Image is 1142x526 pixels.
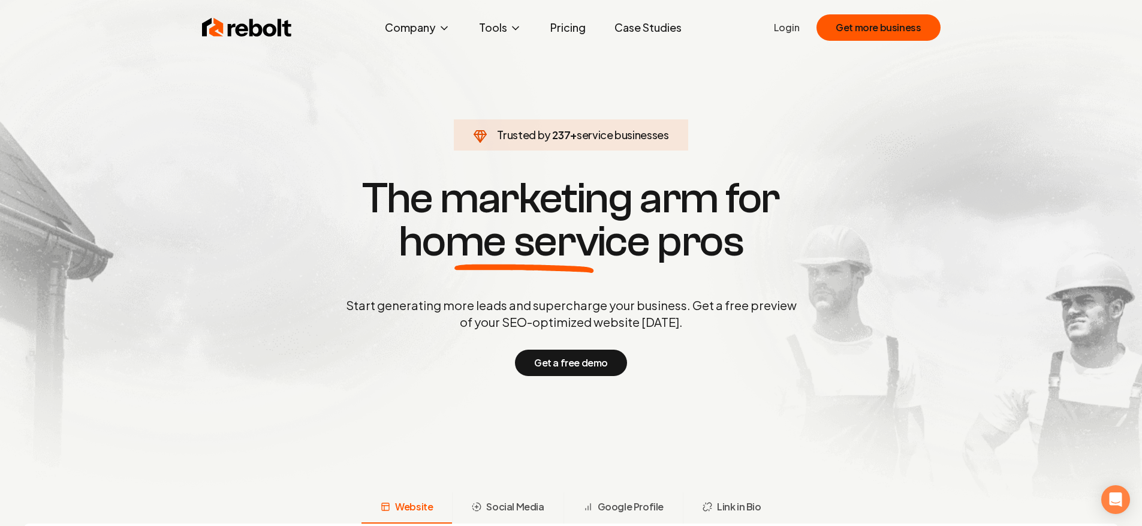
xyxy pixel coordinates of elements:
button: Tools [469,16,531,40]
span: 237 [552,127,570,143]
div: Open Intercom Messenger [1101,485,1130,514]
button: Get more business [816,14,940,41]
span: home service [399,220,650,263]
a: Login [774,20,800,35]
a: Pricing [541,16,595,40]
span: Trusted by [497,128,550,142]
span: Link in Bio [717,500,761,514]
button: Social Media [452,492,563,524]
p: Start generating more leads and supercharge your business. Get a free preview of your SEO-optimiz... [343,297,799,330]
span: + [570,128,577,142]
button: Google Profile [564,492,683,524]
a: Case Studies [605,16,691,40]
span: Social Media [486,500,544,514]
span: Website [395,500,433,514]
span: service businesses [577,128,669,142]
span: Google Profile [598,500,664,514]
button: Company [375,16,460,40]
h1: The marketing arm for pros [284,177,859,263]
button: Website [361,492,452,524]
img: Rebolt Logo [202,16,292,40]
button: Get a free demo [515,350,627,376]
button: Link in Bio [683,492,781,524]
